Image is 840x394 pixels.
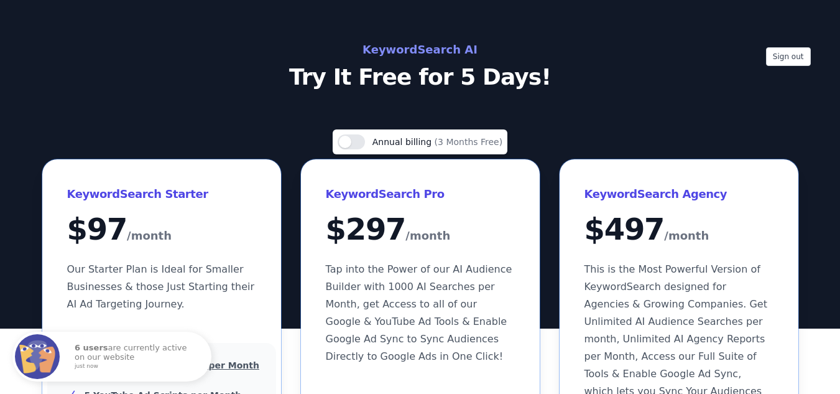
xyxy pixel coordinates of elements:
span: /month [405,226,450,246]
div: $ 297 [326,214,515,246]
span: /month [664,226,709,246]
h2: KeywordSearch AI [142,40,699,60]
div: $ 97 [67,214,256,246]
span: (3 Months Free) [435,137,503,147]
span: Tap into the Power of our AI Audience Builder with 1000 AI Searches per Month, get Access to all ... [326,263,512,362]
p: Try It Free for 5 Days! [142,65,699,90]
button: Sign out [766,47,811,66]
div: $ 497 [584,214,773,246]
h3: KeywordSearch Pro [326,184,515,204]
h3: KeywordSearch Starter [67,184,256,204]
h3: KeywordSearch Agency [584,184,773,204]
strong: 6 users [75,343,108,352]
small: just now [75,364,195,370]
img: Fomo [15,334,60,379]
span: Annual billing [372,137,435,147]
span: /month [127,226,172,246]
p: are currently active on our website [75,344,199,369]
span: Our Starter Plan is Ideal for Smaller Businesses & those Just Starting their AI Ad Targeting Jour... [67,263,255,310]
